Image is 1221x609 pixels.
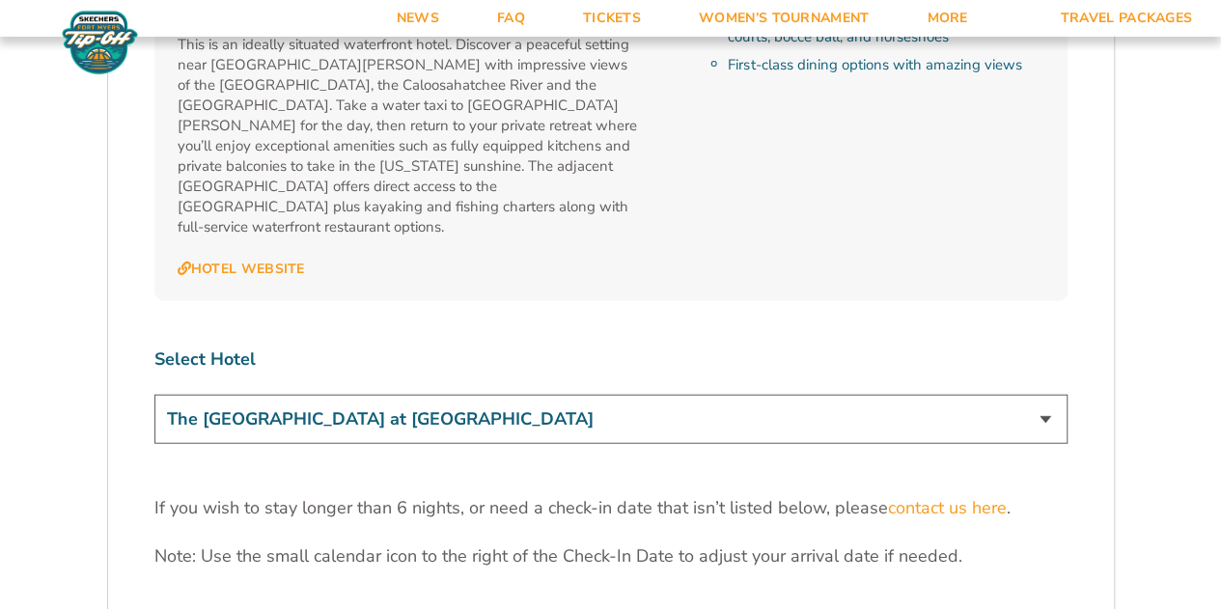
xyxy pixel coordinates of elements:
[728,55,1043,75] li: First-class dining options with amazing views
[154,347,1068,372] label: Select Hotel
[58,10,142,75] img: Fort Myers Tip-Off
[178,35,640,237] p: This is an ideally situated waterfront hotel. Discover a peaceful setting near [GEOGRAPHIC_DATA][...
[888,496,1007,520] a: contact us here
[154,496,1068,520] p: If you wish to stay longer than 6 nights, or need a check-in date that isn’t listed below, please .
[154,544,1068,568] p: Note: Use the small calendar icon to the right of the Check-In Date to adjust your arrival date i...
[178,261,305,278] a: Hotel Website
